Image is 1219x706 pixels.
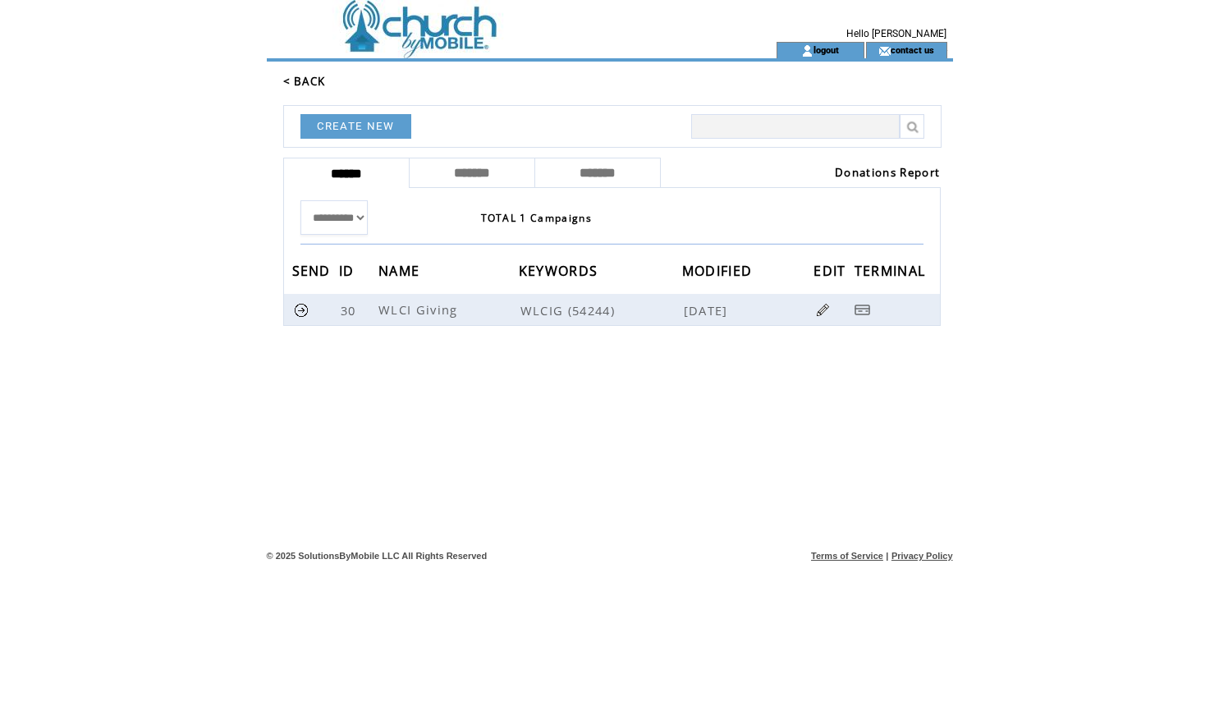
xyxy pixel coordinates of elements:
span: NAME [378,258,424,288]
span: MODIFIED [682,258,757,288]
a: < BACK [283,74,326,89]
a: logout [813,44,839,55]
span: © 2025 SolutionsByMobile LLC All Rights Reserved [267,551,488,561]
a: CREATE NEW [300,114,411,139]
span: SEND [292,258,335,288]
a: MODIFIED [682,265,757,275]
a: Donations Report [835,165,940,180]
span: KEYWORDS [519,258,603,288]
a: KEYWORDS [519,265,603,275]
a: ID [339,265,359,275]
img: contact_us_icon.gif [878,44,891,57]
span: 30 [341,302,360,319]
span: Hello [PERSON_NAME] [846,28,946,39]
span: [DATE] [684,302,732,319]
span: ID [339,258,359,288]
span: EDIT [813,258,850,288]
span: TOTAL 1 Campaigns [481,211,593,225]
img: account_icon.gif [801,44,813,57]
span: | [886,551,888,561]
span: WLCI Giving [378,301,462,318]
a: Terms of Service [811,551,883,561]
a: NAME [378,265,424,275]
a: Privacy Policy [891,551,953,561]
a: contact us [891,44,934,55]
span: TERMINAL [855,258,930,288]
span: WLCIG (54244) [520,302,681,319]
